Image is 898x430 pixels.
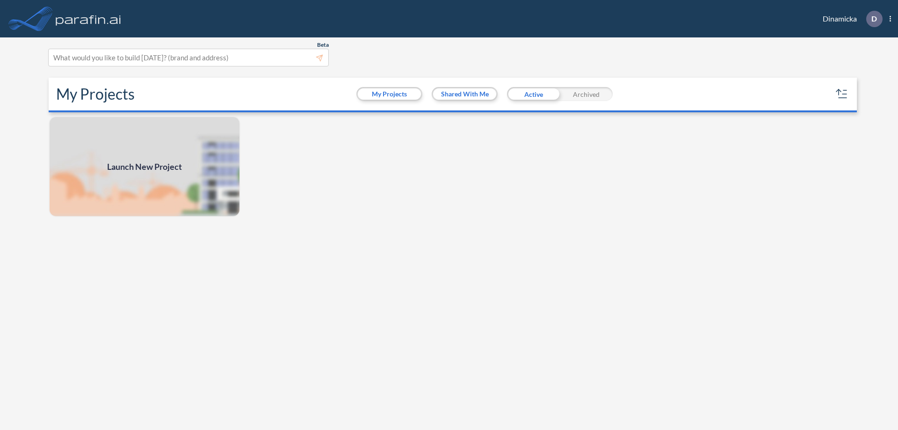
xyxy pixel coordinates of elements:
[56,85,135,103] h2: My Projects
[54,9,123,28] img: logo
[871,15,877,23] p: D
[49,116,240,217] a: Launch New Project
[49,116,240,217] img: add
[317,41,329,49] span: Beta
[834,87,849,102] button: sort
[560,87,613,101] div: Archived
[809,11,891,27] div: Dinamicka
[358,88,421,100] button: My Projects
[507,87,560,101] div: Active
[107,160,182,173] span: Launch New Project
[433,88,496,100] button: Shared With Me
